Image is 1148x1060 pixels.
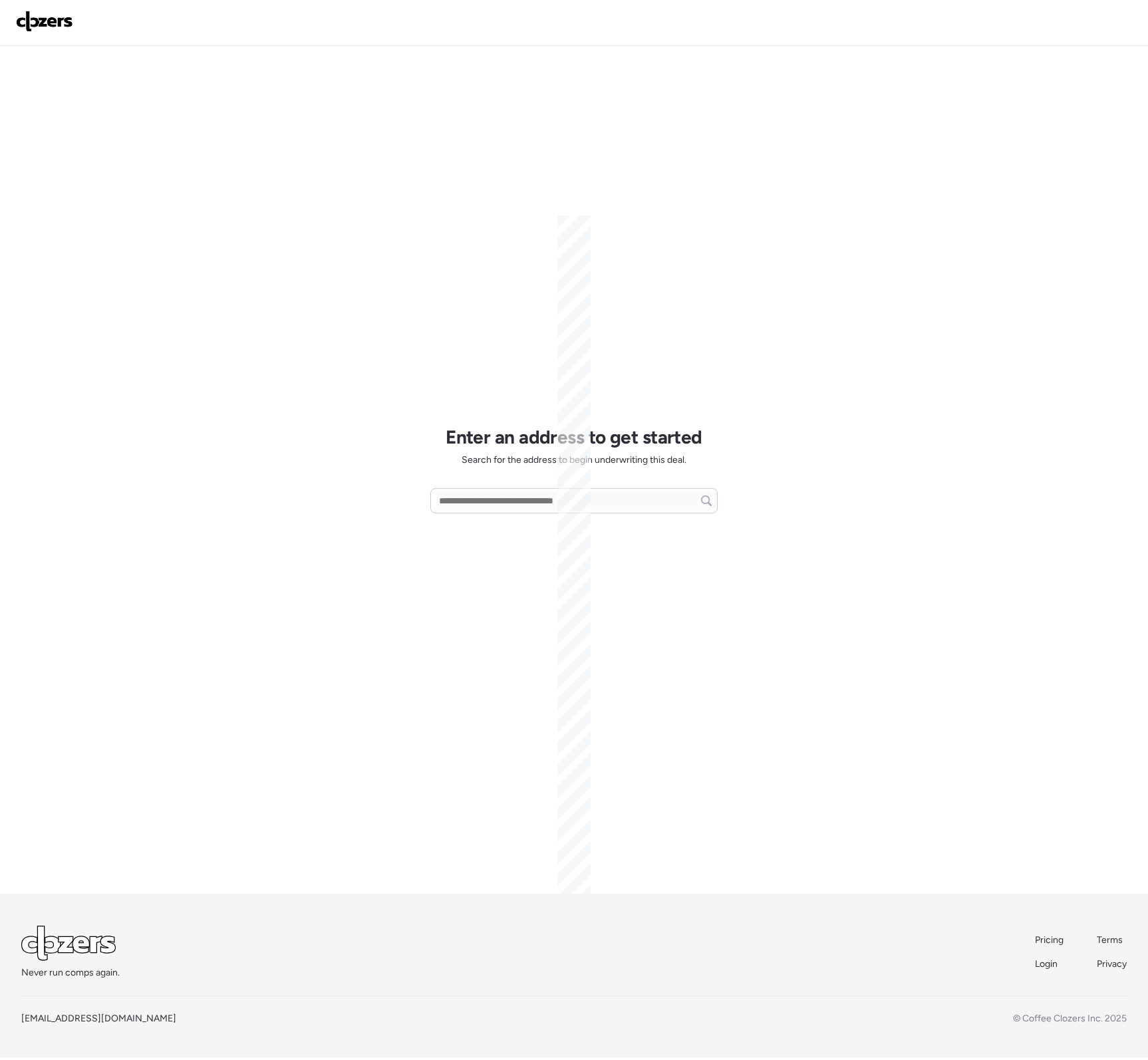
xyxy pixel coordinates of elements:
a: Pricing [1035,934,1065,947]
span: Terms [1097,934,1123,946]
span: Pricing [1035,934,1064,946]
a: Privacy [1097,958,1127,971]
a: Terms [1097,934,1127,947]
span: Login [1035,958,1058,970]
span: Search for the address to begin underwriting this deal. [462,454,686,467]
img: Logo Light [21,926,116,961]
span: Never run comps again. [21,966,120,980]
a: Login [1035,958,1065,971]
span: Privacy [1097,958,1127,970]
img: Logo [16,11,73,32]
a: [EMAIL_ADDRESS][DOMAIN_NAME] [21,1013,176,1024]
h1: Enter an address to get started [446,426,702,448]
span: © Coffee Clozers Inc. 2025 [1013,1013,1127,1024]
